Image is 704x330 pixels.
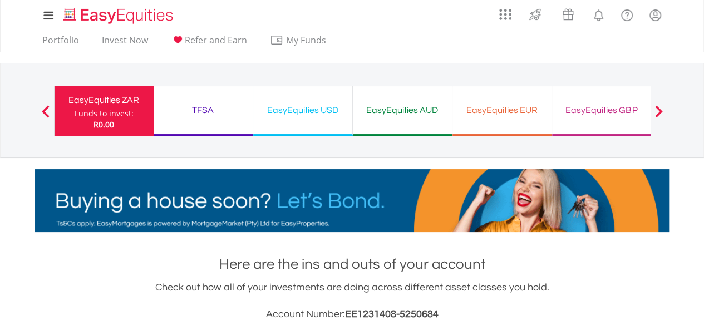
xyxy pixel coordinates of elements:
[166,35,252,52] a: Refer and Earn
[35,280,669,322] div: Check out how all of your investments are doing across different asset classes you hold.
[270,33,343,47] span: My Funds
[459,102,545,118] div: EasyEquities EUR
[584,3,613,25] a: Notifications
[613,3,641,25] a: FAQ's and Support
[160,102,246,118] div: TFSA
[492,3,519,21] a: AppsGrid
[35,169,669,232] img: EasyMortage Promotion Banner
[93,119,114,130] span: R0.00
[61,7,178,25] img: EasyEquities_Logo.png
[185,34,247,46] span: Refer and Earn
[75,108,134,119] div: Funds to invest:
[499,8,511,21] img: grid-menu-icon.svg
[526,6,544,23] img: thrive-v2.svg
[35,254,669,274] h1: Here are the ins and outs of your account
[38,35,83,52] a: Portfolio
[61,92,147,108] div: EasyEquities ZAR
[345,309,439,319] span: EE1231408-5250684
[552,3,584,23] a: Vouchers
[641,3,669,27] a: My Profile
[35,307,669,322] h3: Account Number:
[59,3,178,25] a: Home page
[97,35,152,52] a: Invest Now
[647,111,669,122] button: Next
[260,102,346,118] div: EasyEquities USD
[360,102,445,118] div: EasyEquities AUD
[35,111,57,122] button: Previous
[559,102,644,118] div: EasyEquities GBP
[559,6,577,23] img: vouchers-v2.svg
